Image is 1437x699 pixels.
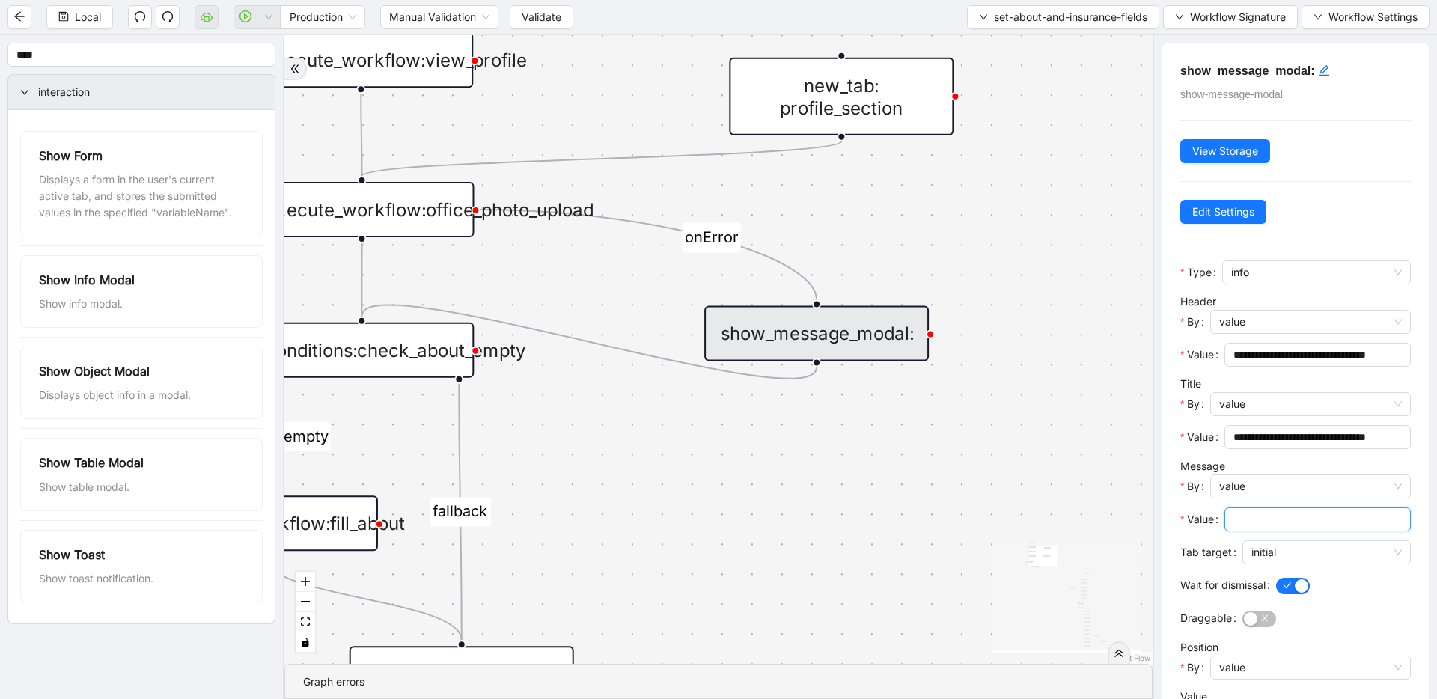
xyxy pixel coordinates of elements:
span: By [1187,478,1200,495]
div: new_tab: profile_section [729,58,954,135]
div: Displays object info in a modal. [39,387,244,403]
g: Edge from conditions:check_about_empty to execute_workflow:fill_additional_pay_info__0 [430,384,491,640]
div: conditions:check_about_empty [249,323,474,378]
button: View Storage [1180,139,1270,163]
span: value [1219,656,1402,679]
g: Edge from execute_workflow:fill_about to execute_workflow:fill_additional_pay_info__0 [266,557,462,640]
span: By [1187,396,1200,412]
span: Workflow Settings [1328,9,1418,25]
button: downWorkflow Signature [1163,5,1298,29]
div: Show toast notification. [39,570,244,587]
g: Edge from conditions:check_about_empty to execute_workflow:fill_about [200,384,331,489]
button: saveLocal [46,5,113,29]
g: Edge from new_tab: profile_section to execute_workflow:office_photo_upload [361,141,841,176]
span: edit [1318,64,1330,76]
span: down [1175,13,1184,22]
g: Edge from execute_workflow:view_profile to execute_workflow:office_photo_upload [361,94,361,176]
span: Wait for dismissal [1180,577,1266,593]
span: Value [1187,347,1214,363]
span: By [1187,659,1200,676]
div: show_message_modal: [704,305,929,361]
div: Displays a form in the user's current active tab, and stores the submitted values in the specifie... [39,171,244,221]
div: Graph errors [303,674,1134,690]
button: zoom out [296,592,315,612]
button: toggle interactivity [296,632,315,653]
div: Show table modal. [39,479,244,495]
div: execute_workflow:view_profile [248,32,473,88]
span: redo [162,10,174,22]
span: Type [1187,264,1212,281]
div: click to edit id [1318,61,1330,79]
button: downWorkflow Settings [1302,5,1430,29]
span: Local [75,9,101,25]
span: save [58,11,69,22]
span: Value [1187,429,1214,445]
span: double-right [290,64,300,74]
div: Show Info Modal [39,271,244,290]
div: Show Table Modal [39,454,244,472]
label: Position [1180,641,1218,653]
button: cloud-server [195,5,219,29]
span: value [1219,393,1402,415]
span: undo [134,10,146,22]
span: Manual Validation [389,6,489,28]
span: set-about-and-insurance-fields [994,9,1147,25]
div: Show Toast [39,546,244,564]
div: execute_workflow:office_photo_upload [249,182,474,237]
span: down [264,13,273,22]
span: By [1187,314,1200,330]
span: Tab target [1180,544,1232,561]
span: Validate [522,9,561,25]
span: cloud-server [201,10,213,22]
span: initial [1251,541,1402,564]
span: Workflow Signature [1190,9,1286,25]
span: play-circle [239,10,251,22]
span: Edit Settings [1192,204,1254,220]
button: play-circle [234,5,257,29]
button: down [257,5,281,29]
span: Value [1187,511,1214,528]
button: fit view [296,612,315,632]
h5: show_message_modal: [1180,61,1411,80]
button: downset-about-and-insurance-fields [967,5,1159,29]
button: Edit Settings [1180,200,1266,224]
span: down [979,13,988,22]
span: double-right [1114,648,1124,659]
div: Show Object Modal [39,362,244,381]
label: Message [1180,460,1225,472]
g: Edge from execute_workflow:office_photo_upload to show_message_modal: [480,210,817,299]
div: Show info modal. [39,296,244,312]
span: Draggable [1180,610,1232,626]
div: interaction [8,75,275,109]
div: Show Form [39,147,244,165]
div: execute_workflow:fill_about [153,495,378,551]
span: value [1219,311,1402,333]
span: info [1231,261,1402,284]
button: Validate [510,5,573,29]
span: arrow-left [13,10,25,22]
g: Edge from show_message_modal: to conditions:check_about_empty [361,305,817,378]
label: Header [1180,295,1216,308]
button: arrow-left [7,5,31,29]
span: down [1314,13,1322,22]
a: React Flow attribution [1111,653,1150,662]
span: interaction [38,84,263,100]
button: undo [128,5,152,29]
span: View Storage [1192,143,1258,159]
span: Production [290,6,356,28]
button: redo [156,5,180,29]
button: zoom in [296,572,315,592]
label: Title [1180,377,1201,390]
span: show-message-modal [1180,88,1283,100]
span: value [1219,475,1402,498]
span: right [20,88,29,97]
